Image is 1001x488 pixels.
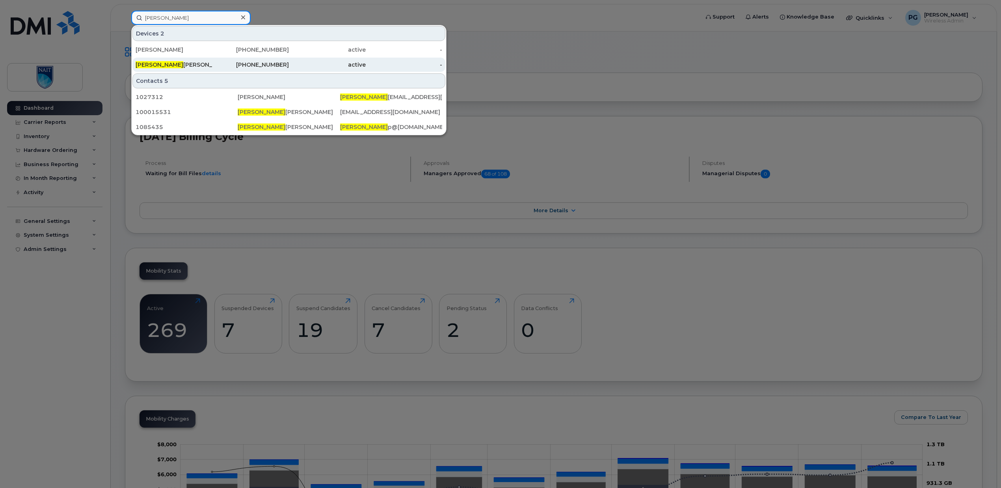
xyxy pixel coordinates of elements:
[238,123,285,131] span: [PERSON_NAME]
[289,46,366,54] div: active
[164,77,168,85] span: 5
[132,58,445,72] a: [PERSON_NAME][PERSON_NAME][PHONE_NUMBER]active-
[136,61,183,68] span: [PERSON_NAME]
[160,30,164,37] span: 2
[340,108,442,116] div: [EMAIL_ADDRESS][DOMAIN_NAME]
[340,123,442,131] div: p@[DOMAIN_NAME]
[136,108,238,116] div: 100015531
[366,61,443,69] div: -
[366,46,443,54] div: -
[340,93,442,101] div: [EMAIL_ADDRESS][DOMAIN_NAME]
[132,105,445,119] a: 100015531[PERSON_NAME][PERSON_NAME][EMAIL_ADDRESS][DOMAIN_NAME]
[132,43,445,57] a: [PERSON_NAME][PHONE_NUMBER]active-
[340,123,388,131] span: [PERSON_NAME]
[136,61,212,69] div: [PERSON_NAME]
[132,90,445,104] a: 1027312[PERSON_NAME][PERSON_NAME][EMAIL_ADDRESS][DOMAIN_NAME]
[238,108,340,116] div: [PERSON_NAME]
[238,123,340,131] div: [PERSON_NAME]
[132,120,445,134] a: 1085435[PERSON_NAME][PERSON_NAME][PERSON_NAME]p@[DOMAIN_NAME]
[132,26,445,41] div: Devices
[136,46,212,54] div: [PERSON_NAME]
[238,93,340,101] div: [PERSON_NAME]
[132,73,445,88] div: Contacts
[289,61,366,69] div: active
[136,123,238,131] div: 1085435
[212,46,289,54] div: [PHONE_NUMBER]
[212,61,289,69] div: [PHONE_NUMBER]
[136,93,238,101] div: 1027312
[238,108,285,116] span: [PERSON_NAME]
[340,93,388,101] span: [PERSON_NAME]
